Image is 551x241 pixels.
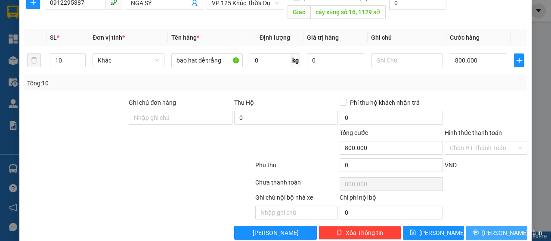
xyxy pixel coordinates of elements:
[50,34,57,41] span: SL
[171,34,199,41] span: Tên hàng
[27,78,214,88] div: Tổng: 10
[94,63,149,81] h1: 9VYNG4XD
[307,34,339,41] span: Giá trị hàng
[234,226,317,240] button: [PERSON_NAME]
[253,228,299,238] span: [PERSON_NAME]
[48,32,195,43] li: Hotline: 19003239 - 0926.621.621
[347,98,423,107] span: Phí thu hộ khách nhận trả
[371,53,443,67] input: Ghi Chú
[514,53,524,67] button: plus
[419,228,465,238] span: [PERSON_NAME]
[482,228,542,238] span: [PERSON_NAME] và In
[410,229,416,236] span: save
[307,53,364,67] input: 0
[234,99,254,106] span: Thu Hộ
[310,5,385,19] input: Dọc đường
[255,193,338,206] div: Ghi chú nội bộ nhà xe
[368,29,446,46] th: Ghi chú
[336,229,342,236] span: delete
[81,44,161,55] b: Gửi khách hàng
[450,34,480,41] span: Cước hàng
[254,178,339,193] div: Chưa thanh toán
[445,162,457,169] span: VND
[445,129,502,136] label: Hình thức thanh toán
[255,206,338,219] input: Nhập ghi chú
[98,54,159,67] span: Khác
[346,228,383,238] span: Xóa Thông tin
[27,53,41,67] button: delete
[260,34,290,41] span: Định lượng
[129,99,176,106] label: Ghi chú đơn hàng
[466,226,527,240] button: printer[PERSON_NAME] và In
[514,57,523,64] span: plus
[254,160,339,175] div: Phụ thu
[403,226,464,240] button: save[PERSON_NAME]
[291,53,300,67] span: kg
[129,111,232,125] input: Ghi chú đơn hàng
[288,5,310,19] span: Giao
[319,226,401,240] button: deleteXóa Thông tin
[11,63,88,91] b: GỬI : Văn phòng Lào Cai
[340,193,443,206] div: Chi phí nội bộ
[11,11,54,54] img: logo.jpg
[48,21,195,32] li: Số [GEOGRAPHIC_DATA], [GEOGRAPHIC_DATA]
[93,34,125,41] span: Đơn vị tính
[340,129,368,136] span: Tổng cước
[473,229,479,236] span: printer
[171,53,243,67] input: VD: Bàn, Ghế
[65,10,177,21] b: [PERSON_NAME] Sunrise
